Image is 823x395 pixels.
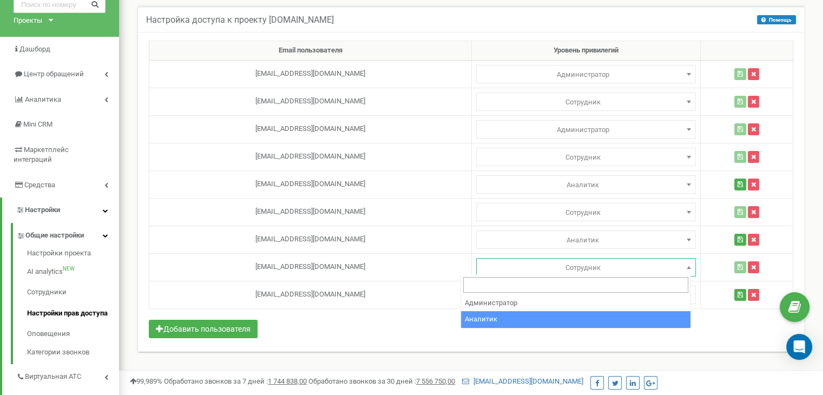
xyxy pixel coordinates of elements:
span: Центр обращений [24,70,84,78]
span: Обработано звонков за 7 дней : [164,377,307,385]
td: [EMAIL_ADDRESS][DOMAIN_NAME] [149,170,472,198]
span: Администратор [476,148,696,166]
a: [EMAIL_ADDRESS][DOMAIN_NAME] [462,377,583,385]
span: Администратор [476,231,696,249]
u: 1 744 838,00 [268,377,307,385]
span: Общие настройки [25,231,84,241]
span: Обработано звонков за 30 дней : [308,377,455,385]
span: Сотрудник [480,150,692,165]
span: Аналитика [25,95,61,103]
a: Настройки проекта [27,248,119,261]
a: Оповещения [27,324,119,345]
u: 7 556 750,00 [416,377,455,385]
span: Виртуальная АТС [25,372,81,382]
div: Проекты [14,16,42,26]
a: AI analyticsNEW [27,261,119,282]
a: Сотрудники [27,282,119,303]
span: Mini CRM [23,120,52,128]
span: Администратор [476,175,696,194]
a: Виртуальная АТС [16,364,119,386]
td: [EMAIL_ADDRESS][DOMAIN_NAME] [149,226,472,253]
span: Средства [24,181,55,189]
td: [EMAIL_ADDRESS][DOMAIN_NAME] [149,143,472,170]
a: Категории звонков [27,345,119,358]
span: Сотрудник [480,205,692,220]
li: Администратор [461,295,690,312]
span: Настройки [25,206,60,214]
a: Настройки прав доступа [27,303,119,324]
span: Администратор [476,93,696,111]
span: 99,989% [130,377,162,385]
td: [EMAIL_ADDRESS][DOMAIN_NAME] [149,281,472,308]
td: [EMAIL_ADDRESS][DOMAIN_NAME] [149,198,472,226]
span: Дашборд [19,45,50,53]
span: Администратор [476,120,696,139]
span: Аналитик [480,177,692,193]
button: Добавить пользователя [149,320,258,338]
th: Уровень привилегий [472,41,701,61]
div: Open Intercom Messenger [786,334,812,360]
th: Email пользователя [149,41,472,61]
span: Администратор [476,258,696,276]
span: Администратор [480,122,692,137]
a: Общие настройки [16,223,119,245]
td: [EMAIL_ADDRESS][DOMAIN_NAME] [149,88,472,115]
td: [EMAIL_ADDRESS][DOMAIN_NAME] [149,253,472,281]
span: Сотрудник [480,95,692,110]
li: Аналитик [461,311,690,328]
span: Администратор [480,67,692,82]
td: [EMAIL_ADDRESS][DOMAIN_NAME] [149,60,472,88]
span: Сотрудник [480,260,692,275]
h5: Настройка доступа к проекту [DOMAIN_NAME] [146,15,334,25]
span: Аналитик [480,233,692,248]
a: Настройки [2,198,119,223]
button: Помощь [757,15,796,24]
span: Администратор [476,65,696,83]
span: Администратор [476,203,696,221]
span: Маркетплейс интеграций [14,146,69,164]
td: [EMAIL_ADDRESS][DOMAIN_NAME] [149,115,472,143]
